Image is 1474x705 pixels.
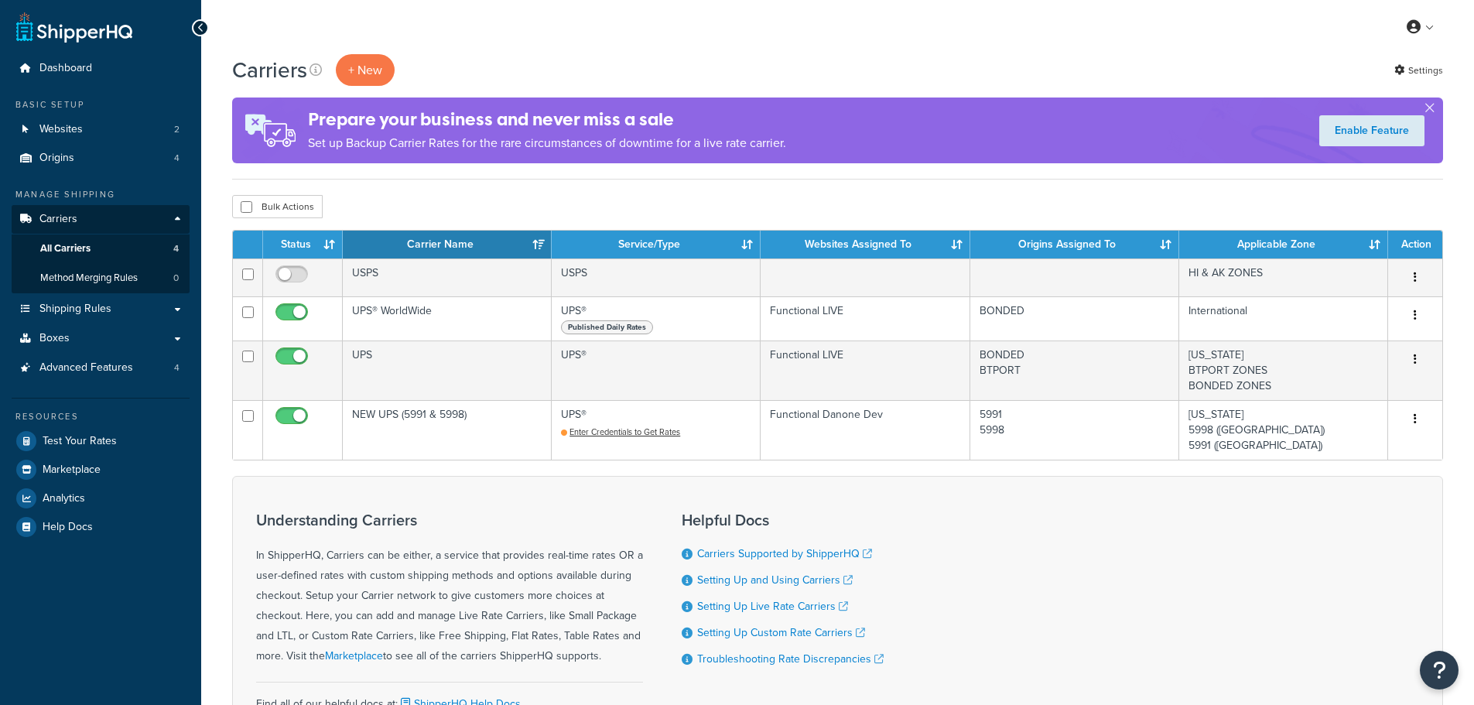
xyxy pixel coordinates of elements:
th: Origins Assigned To: activate to sort column ascending [970,231,1179,258]
a: Setting Up Live Rate Carriers [697,598,848,614]
th: Carrier Name: activate to sort column ascending [343,231,552,258]
a: Enter Credentials to Get Rates [561,426,680,438]
a: Setting Up and Using Carriers [697,572,853,588]
a: All Carriers 4 [12,234,190,263]
li: All Carriers [12,234,190,263]
h4: Prepare your business and never miss a sale [308,107,786,132]
li: Origins [12,144,190,173]
td: [US_STATE] 5998 ([GEOGRAPHIC_DATA]) 5991 ([GEOGRAPHIC_DATA]) [1179,400,1388,460]
div: Basic Setup [12,98,190,111]
h3: Helpful Docs [682,512,884,529]
span: 2 [174,123,180,136]
td: BONDED BTPORT [970,341,1179,400]
td: UPS [343,341,552,400]
div: Resources [12,410,190,423]
button: Bulk Actions [232,195,323,218]
td: UPS® [552,296,761,341]
td: UPS® [552,341,761,400]
li: Carriers [12,205,190,293]
a: Websites 2 [12,115,190,144]
a: Analytics [12,484,190,512]
div: In ShipperHQ, Carriers can be either, a service that provides real-time rates OR a user-defined r... [256,512,643,666]
td: [US_STATE] BTPORT ZONES BONDED ZONES [1179,341,1388,400]
td: USPS [552,258,761,296]
span: Origins [39,152,74,165]
a: Method Merging Rules 0 [12,264,190,293]
span: Boxes [39,332,70,345]
a: Setting Up Custom Rate Carriers [697,625,865,641]
td: HI & AK ZONES [1179,258,1388,296]
span: Test Your Rates [43,435,117,448]
th: Status: activate to sort column ascending [263,231,343,258]
td: UPS® [552,400,761,460]
th: Service/Type: activate to sort column ascending [552,231,761,258]
span: Published Daily Rates [561,320,653,334]
td: Functional Danone Dev [761,400,970,460]
a: Help Docs [12,513,190,541]
a: Settings [1394,60,1443,81]
a: Dashboard [12,54,190,83]
img: ad-rules-rateshop-fe6ec290ccb7230408bd80ed9643f0289d75e0ffd9eb532fc0e269fcd187b520.png [232,98,308,163]
span: 4 [174,152,180,165]
a: Boxes [12,324,190,353]
a: Troubleshooting Rate Discrepancies [697,651,884,667]
a: Test Your Rates [12,427,190,455]
td: 5991 5998 [970,400,1179,460]
th: Applicable Zone: activate to sort column ascending [1179,231,1388,258]
span: 4 [174,361,180,375]
th: Websites Assigned To: activate to sort column ascending [761,231,970,258]
a: Carriers [12,205,190,234]
h1: Carriers [232,55,307,85]
button: Open Resource Center [1420,651,1459,690]
span: Shipping Rules [39,303,111,316]
span: 4 [173,242,179,255]
button: + New [336,54,395,86]
td: International [1179,296,1388,341]
span: Marketplace [43,464,101,477]
span: Dashboard [39,62,92,75]
span: Method Merging Rules [40,272,138,285]
li: Advanced Features [12,354,190,382]
a: Carriers Supported by ShipperHQ [697,546,872,562]
a: Enable Feature [1319,115,1424,146]
a: Marketplace [12,456,190,484]
span: Advanced Features [39,361,133,375]
span: Websites [39,123,83,136]
a: Shipping Rules [12,295,190,323]
h3: Understanding Carriers [256,512,643,529]
th: Action [1388,231,1442,258]
div: Manage Shipping [12,188,190,201]
td: Functional LIVE [761,341,970,400]
a: Origins 4 [12,144,190,173]
span: 0 [173,272,179,285]
a: ShipperHQ Home [16,12,132,43]
a: Advanced Features 4 [12,354,190,382]
span: All Carriers [40,242,91,255]
li: Method Merging Rules [12,264,190,293]
td: NEW UPS (5991 & 5998) [343,400,552,460]
li: Websites [12,115,190,144]
span: Help Docs [43,521,93,534]
span: Analytics [43,492,85,505]
td: UPS® WorldWide [343,296,552,341]
a: Marketplace [325,648,383,664]
td: USPS [343,258,552,296]
p: Set up Backup Carrier Rates for the rare circumstances of downtime for a live rate carrier. [308,132,786,154]
td: BONDED [970,296,1179,341]
span: Carriers [39,213,77,226]
span: Enter Credentials to Get Rates [569,426,680,438]
td: Functional LIVE [761,296,970,341]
